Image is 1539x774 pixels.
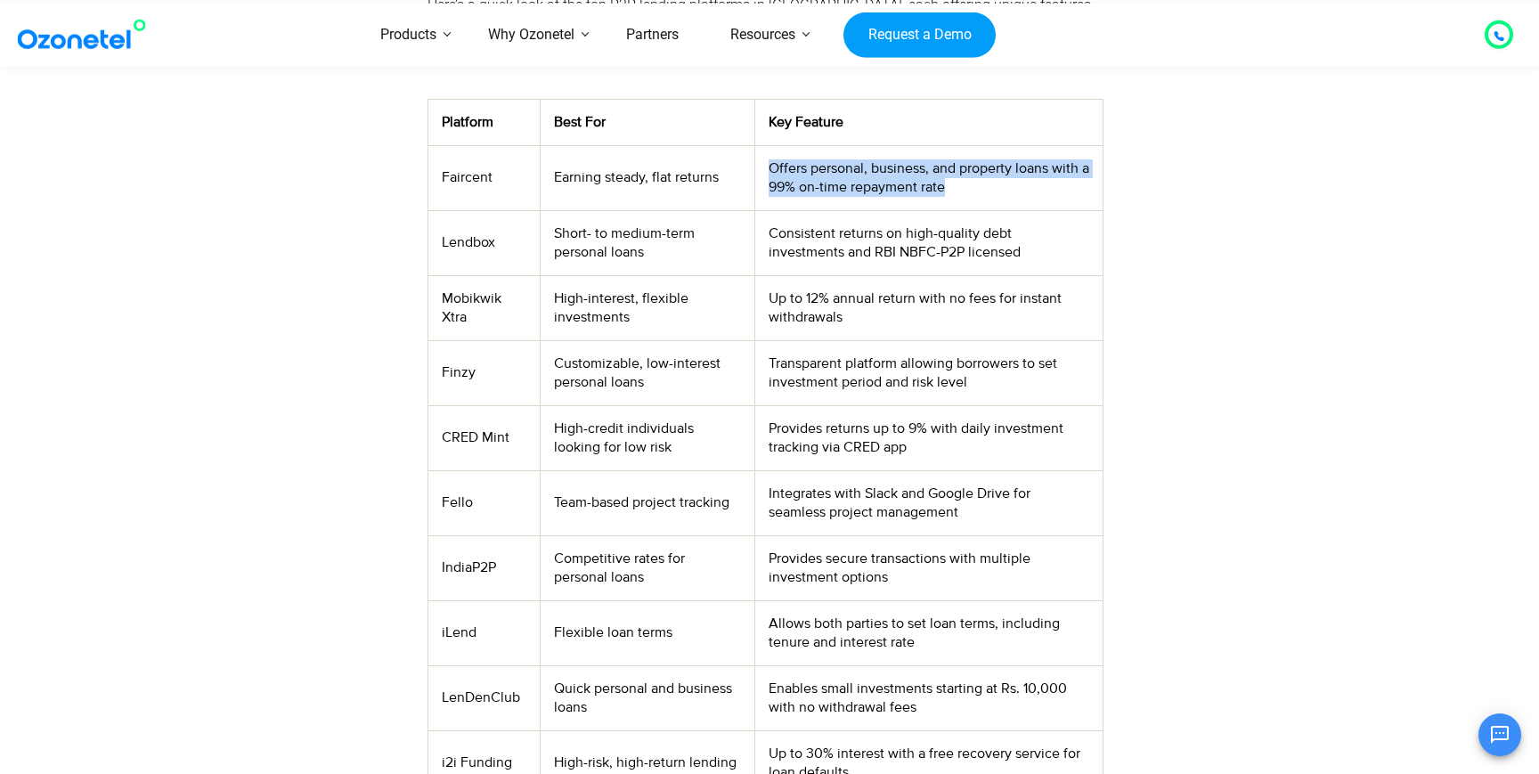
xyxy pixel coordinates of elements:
th: Platform [428,99,540,145]
td: Enables small investments starting at Rs. 10,000 with no withdrawal fees [754,665,1103,730]
button: Open chat [1478,713,1521,756]
a: Resources [704,4,821,67]
td: iLend [428,600,540,665]
td: CRED Mint [428,405,540,470]
td: Consistent returns on high-quality debt investments and RBI NBFC-P2P licensed [754,210,1103,275]
a: Request a Demo [843,12,996,58]
td: Offers personal, business, and property loans with a 99% on-time repayment rate [754,145,1103,210]
td: High-interest, flexible investments [540,275,754,340]
a: Why Ozonetel [462,4,600,67]
td: Provides returns up to 9% with daily investment tracking via CRED app [754,405,1103,470]
td: Faircent [428,145,540,210]
td: Transparent platform allowing borrowers to set investment period and risk level [754,340,1103,405]
td: Short- to medium-term personal loans [540,210,754,275]
td: Up to 12% annual return with no fees for instant withdrawals [754,275,1103,340]
td: Competitive rates for personal loans [540,535,754,600]
td: LenDenClub [428,665,540,730]
td: High-credit individuals looking for low risk [540,405,754,470]
td: Lendbox [428,210,540,275]
td: Flexible loan terms [540,600,754,665]
td: Quick personal and business loans [540,665,754,730]
th: Key Feature [754,99,1103,145]
th: Best For [540,99,754,145]
td: Finzy [428,340,540,405]
td: Mobikwik Xtra [428,275,540,340]
a: Products [354,4,462,67]
td: Earning steady, flat returns [540,145,754,210]
td: Integrates with Slack and Google Drive for seamless project management [754,470,1103,535]
td: Allows both parties to set loan terms, including tenure and interest rate [754,600,1103,665]
td: Team-based project tracking [540,470,754,535]
td: Customizable, low-interest personal loans [540,340,754,405]
td: Fello [428,470,540,535]
td: IndiaP2P [428,535,540,600]
a: Partners [600,4,704,67]
td: Provides secure transactions with multiple investment options [754,535,1103,600]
